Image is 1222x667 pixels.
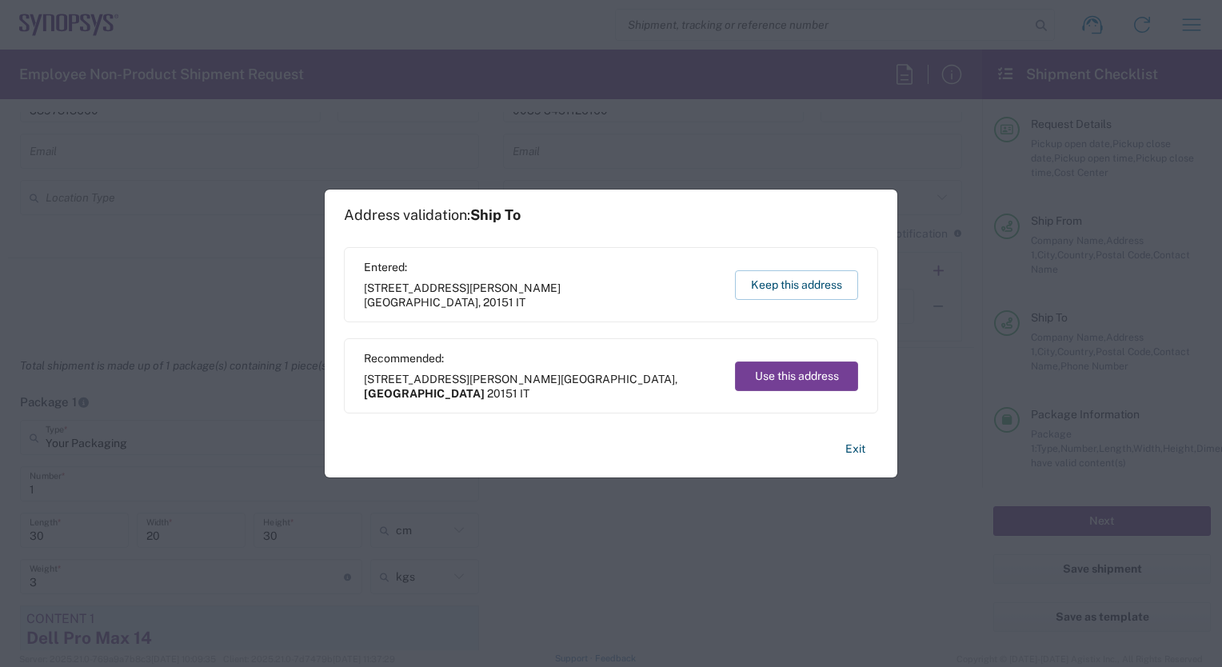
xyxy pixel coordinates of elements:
button: Use this address [735,361,858,391]
span: 20151 [483,296,513,309]
span: [STREET_ADDRESS][PERSON_NAME] , [364,372,720,401]
button: Exit [833,435,878,463]
button: Keep this address [735,270,858,300]
span: [STREET_ADDRESS][PERSON_NAME] , [364,281,720,310]
span: [GEOGRAPHIC_DATA] [364,296,478,309]
span: IT [520,387,529,400]
span: Entered: [364,260,720,274]
span: [GEOGRAPHIC_DATA] [364,387,485,400]
span: Recommended: [364,351,720,365]
h1: Address validation: [344,206,521,224]
span: 20151 [487,387,517,400]
span: [GEOGRAPHIC_DATA] [561,373,675,385]
span: Ship To [470,206,521,223]
span: IT [516,296,525,309]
